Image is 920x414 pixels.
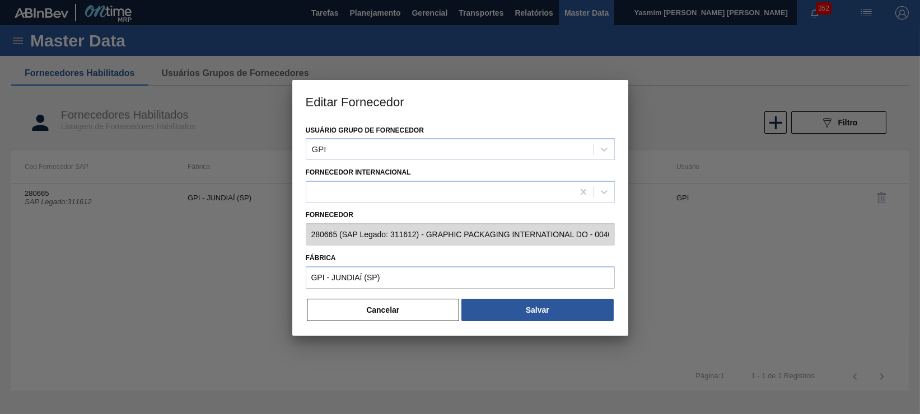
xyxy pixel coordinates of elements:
button: Cancelar [307,299,460,321]
button: Salvar [461,299,613,321]
div: GPI [312,145,326,154]
h3: Editar Fornecedor [292,80,628,123]
label: Usuário Grupo de Fornecedor [306,126,424,134]
label: Fornecedor [306,207,615,223]
label: Fornecedor Internacional [306,168,411,176]
label: Fábrica [306,250,615,266]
